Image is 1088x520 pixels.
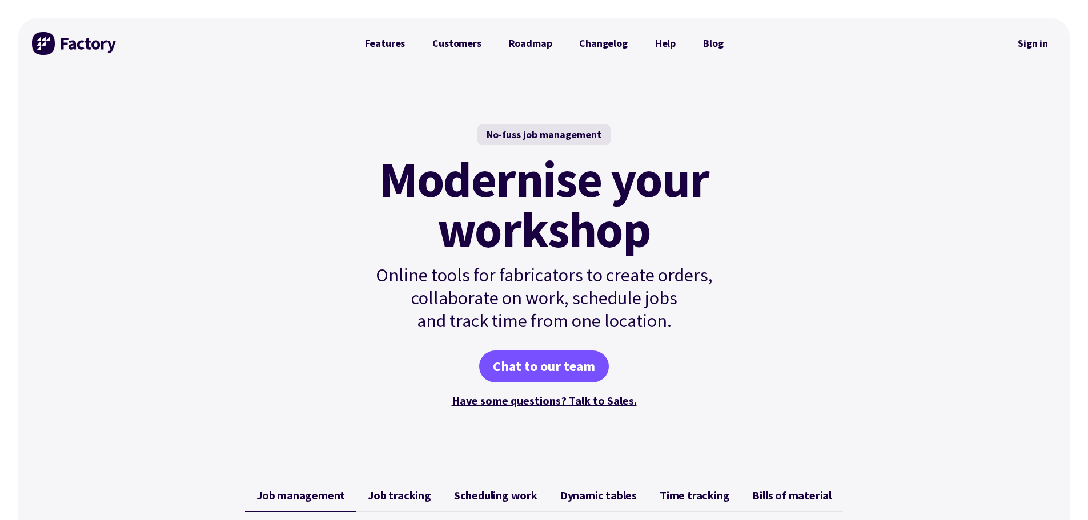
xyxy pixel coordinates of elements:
span: Job tracking [368,489,431,502]
a: Features [351,32,419,55]
img: Factory [32,32,118,55]
a: Roadmap [495,32,566,55]
a: Help [641,32,689,55]
span: Scheduling work [454,489,537,502]
mark: Modernise your workshop [379,154,709,255]
p: Online tools for fabricators to create orders, collaborate on work, schedule jobs and track time ... [351,264,737,332]
span: Bills of material [752,489,832,502]
a: Have some questions? Talk to Sales. [452,393,637,408]
span: Job management [256,489,345,502]
div: No-fuss job management [477,124,611,145]
nav: Secondary Navigation [1010,30,1056,57]
a: Sign in [1010,30,1056,57]
a: Customers [419,32,495,55]
nav: Primary Navigation [351,32,737,55]
span: Time tracking [660,489,729,502]
a: Chat to our team [479,350,609,382]
a: Changelog [565,32,641,55]
a: Blog [689,32,737,55]
span: Dynamic tables [560,489,637,502]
